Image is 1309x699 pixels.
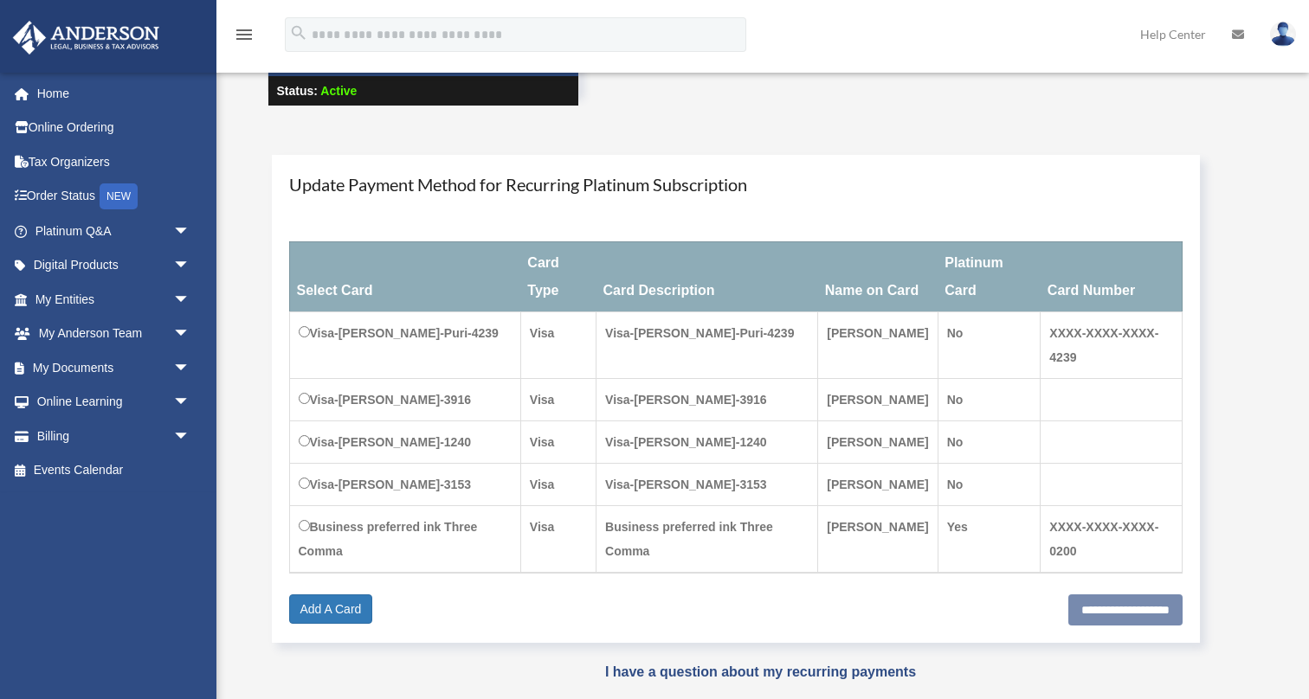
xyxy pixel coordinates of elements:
strong: Status: [277,84,318,98]
td: Yes [938,505,1041,573]
td: Business preferred ink Three Comma [289,505,520,573]
span: Active [320,84,357,98]
td: Visa-[PERSON_NAME]-1240 [596,420,818,463]
td: [PERSON_NAME] [818,463,938,505]
a: menu [234,30,255,45]
a: Events Calendar [12,453,216,488]
td: Visa [520,463,596,505]
td: [PERSON_NAME] [818,311,938,378]
td: No [938,463,1041,505]
td: Visa-[PERSON_NAME]-Puri-4239 [596,311,818,378]
a: Online Learningarrow_drop_down [12,385,216,420]
i: menu [234,24,255,45]
a: Digital Productsarrow_drop_down [12,248,216,283]
a: Home [12,76,216,111]
th: Card Type [520,241,596,311]
td: Visa-[PERSON_NAME]-3153 [289,463,520,505]
td: No [938,311,1041,378]
th: Card Number [1041,241,1183,311]
a: Order StatusNEW [12,179,216,215]
td: XXXX-XXXX-XXXX-0200 [1041,505,1183,573]
td: Visa-[PERSON_NAME]-Puri-4239 [289,311,520,378]
img: User Pic [1270,22,1296,47]
th: Name on Card [818,241,938,311]
td: Visa [520,420,596,463]
td: No [938,420,1041,463]
a: Platinum Q&Aarrow_drop_down [12,214,216,248]
a: Online Ordering [12,111,216,145]
td: Visa-[PERSON_NAME]-3916 [596,378,818,420]
a: Tax Organizers [12,144,216,179]
img: Anderson Advisors Platinum Portal [8,21,164,55]
h4: Update Payment Method for Recurring Platinum Subscription [289,172,1183,196]
td: No [938,378,1041,420]
a: My Documentsarrow_drop_down [12,350,216,385]
a: My Entitiesarrow_drop_down [12,282,216,317]
span: arrow_drop_down [173,385,208,420]
th: Select Card [289,241,520,311]
i: search [289,23,308,42]
td: Visa [520,505,596,573]
th: Platinum Card [938,241,1041,311]
span: arrow_drop_down [173,419,208,454]
span: arrow_drop_down [173,350,208,386]
span: arrow_drop_down [173,248,208,284]
td: Visa [520,378,596,420]
td: Visa [520,311,596,378]
td: XXXX-XXXX-XXXX-4239 [1041,311,1183,378]
span: arrow_drop_down [173,282,208,317]
a: Billingarrow_drop_down [12,419,216,453]
div: NEW [100,183,138,209]
a: My Anderson Teamarrow_drop_down [12,317,216,351]
a: Add A Card [289,594,373,624]
td: Visa-[PERSON_NAME]-1240 [289,420,520,463]
td: Visa-[PERSON_NAME]-3153 [596,463,818,505]
th: Card Description [596,241,818,311]
td: [PERSON_NAME] [818,420,938,463]
a: I have a question about my recurring payments [605,664,916,679]
td: Visa-[PERSON_NAME]-3916 [289,378,520,420]
td: [PERSON_NAME] [818,505,938,573]
td: [PERSON_NAME] [818,378,938,420]
span: arrow_drop_down [173,317,208,352]
span: arrow_drop_down [173,214,208,249]
td: Business preferred ink Three Comma [596,505,818,573]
